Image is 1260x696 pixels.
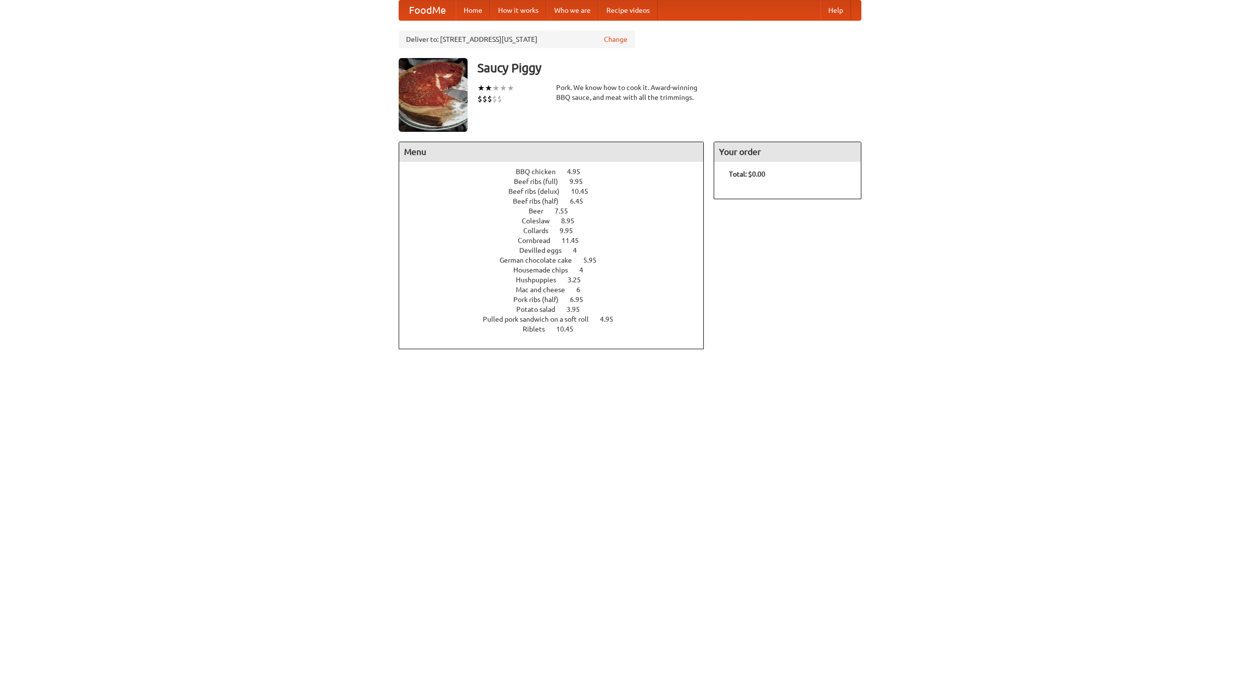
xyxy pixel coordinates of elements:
h4: Your order [714,142,861,162]
li: ★ [492,83,500,93]
span: 10.45 [571,187,598,195]
a: Recipe videos [598,0,658,20]
a: Housemade chips 4 [513,266,601,274]
img: angular.jpg [399,58,468,132]
li: $ [492,93,497,104]
a: German chocolate cake 5.95 [500,256,615,264]
a: Beef ribs (delux) 10.45 [508,187,606,195]
span: Beef ribs (half) [513,197,568,205]
li: $ [497,93,502,104]
a: Pulled pork sandwich on a soft roll 4.95 [483,315,631,323]
span: 7.55 [555,207,578,215]
a: Beer 7.55 [529,207,586,215]
span: Cornbread [518,237,560,244]
span: 4.95 [600,315,623,323]
span: 6.45 [570,197,593,205]
span: Pulled pork sandwich on a soft roll [483,315,598,323]
span: Riblets [523,325,555,333]
span: Pork ribs (half) [513,296,568,303]
span: 5.95 [583,256,606,264]
a: Beef ribs (full) 9.95 [514,178,601,185]
a: Who we are [546,0,598,20]
li: ★ [507,83,514,93]
li: $ [487,93,492,104]
span: 4.95 [567,168,590,176]
span: 9.95 [569,178,593,185]
span: Beef ribs (delux) [508,187,569,195]
span: Devilled eggs [519,246,571,254]
a: Beef ribs (half) 6.45 [513,197,601,205]
a: Cornbread 11.45 [518,237,597,244]
a: Change [604,34,628,44]
a: Help [820,0,851,20]
a: Potato salad 3.95 [516,305,598,313]
span: Collards [523,227,558,235]
span: Coleslaw [522,217,560,225]
span: Beef ribs (full) [514,178,568,185]
span: Potato salad [516,305,565,313]
span: 4 [573,246,587,254]
h4: Menu [399,142,703,162]
a: Home [456,0,490,20]
span: 9.95 [560,227,583,235]
a: FoodMe [399,0,456,20]
span: 11.45 [562,237,589,244]
span: German chocolate cake [500,256,582,264]
li: $ [477,93,482,104]
span: Mac and cheese [516,286,575,294]
a: Devilled eggs 4 [519,246,595,254]
a: Hushpuppies 3.25 [516,276,599,284]
li: ★ [500,83,507,93]
span: Housemade chips [513,266,578,274]
span: 6 [576,286,590,294]
div: Pork. We know how to cook it. Award-winning BBQ sauce, and meat with all the trimmings. [556,83,704,102]
span: 10.45 [556,325,583,333]
span: 8.95 [561,217,584,225]
a: Coleslaw 8.95 [522,217,593,225]
a: Pork ribs (half) 6.95 [513,296,601,303]
span: 6.95 [570,296,593,303]
h3: Saucy Piggy [477,58,861,78]
a: Collards 9.95 [523,227,591,235]
span: 4 [579,266,593,274]
span: 3.25 [567,276,591,284]
span: Beer [529,207,553,215]
div: Deliver to: [STREET_ADDRESS][US_STATE] [399,30,635,48]
a: Mac and cheese 6 [516,286,598,294]
li: $ [482,93,487,104]
span: Hushpuppies [516,276,566,284]
span: BBQ chicken [516,168,566,176]
a: Riblets 10.45 [523,325,592,333]
li: ★ [485,83,492,93]
li: ★ [477,83,485,93]
span: 3.95 [567,305,590,313]
a: BBQ chicken 4.95 [516,168,598,176]
b: Total: $0.00 [729,170,765,178]
a: How it works [490,0,546,20]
